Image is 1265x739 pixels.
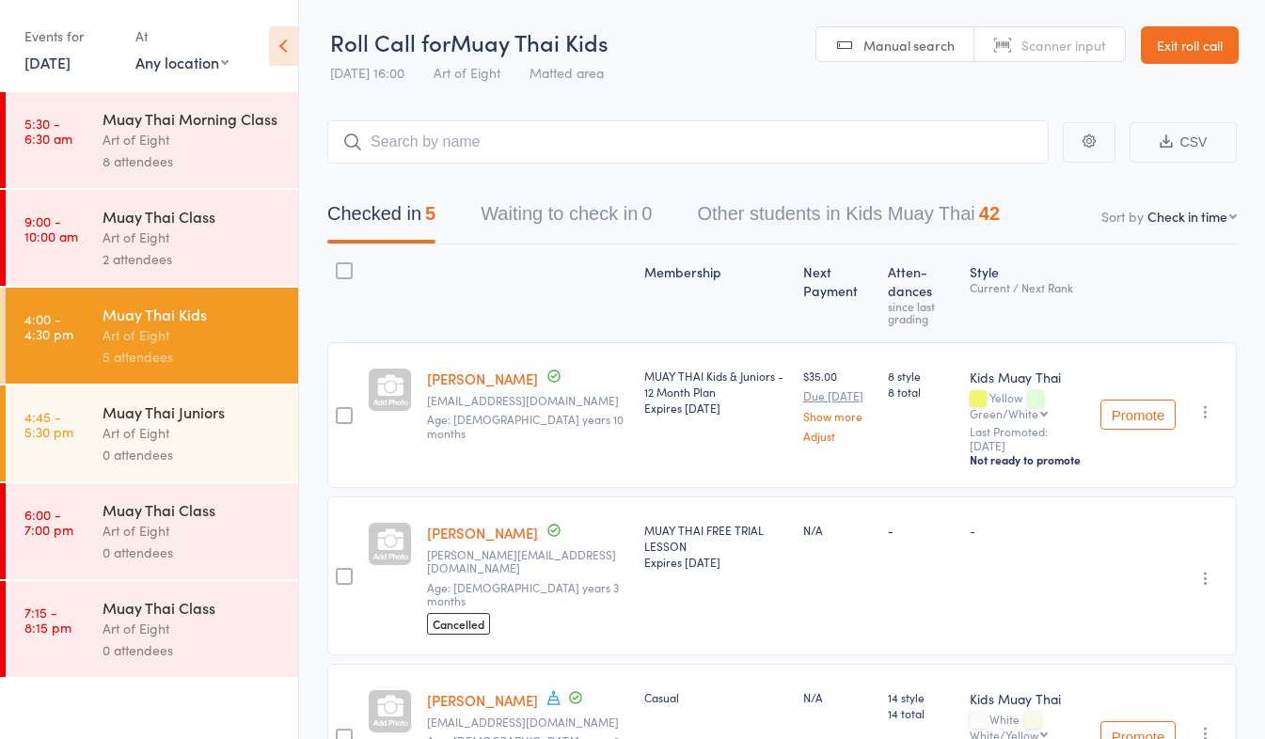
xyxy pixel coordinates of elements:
[888,384,955,400] span: 8 total
[103,324,282,346] div: Art of Eight
[103,618,282,639] div: Art of Eight
[979,203,1000,224] div: 42
[103,206,282,227] div: Muay Thai Class
[103,129,282,150] div: Art of Eight
[1100,400,1176,430] button: Promote
[6,581,298,677] a: 7:15 -8:15 pmMuay Thai ClassArt of Eight0 attendees
[888,689,955,705] span: 14 style
[427,579,619,608] span: Age: [DEMOGRAPHIC_DATA] years 3 months
[970,368,1085,386] div: Kids Muay Thai
[24,213,78,244] time: 9:00 - 10:00 am
[135,52,229,72] div: Any location
[103,304,282,324] div: Muay Thai Kids
[1147,207,1227,226] div: Check in time
[880,253,962,334] div: Atten­dances
[863,36,955,55] span: Manual search
[641,203,652,224] div: 0
[24,116,72,146] time: 5:30 - 6:30 am
[637,253,796,334] div: Membership
[888,705,955,721] span: 14 total
[970,407,1038,419] div: Green/White
[103,108,282,129] div: Muay Thai Morning Class
[103,639,282,661] div: 0 attendees
[103,542,282,563] div: 0 attendees
[6,190,298,286] a: 9:00 -10:00 amMuay Thai ClassArt of Eight2 attendees
[796,253,880,334] div: Next Payment
[1141,26,1239,64] a: Exit roll call
[888,300,955,324] div: since last grading
[103,422,282,444] div: Art of Eight
[803,522,873,538] div: N/A
[6,385,298,481] a: 4:45 -5:30 pmMuay Thai JuniorsArt of Eight0 attendees
[644,400,788,416] div: Expires [DATE]
[103,597,282,618] div: Muay Thai Class
[803,689,873,705] div: N/A
[103,248,282,270] div: 2 attendees
[970,391,1085,419] div: Yellow
[888,368,955,384] span: 8 style
[427,715,629,729] small: Keir1987@gmail.com
[6,92,298,188] a: 5:30 -6:30 amMuay Thai Morning ClassArt of Eight8 attendees
[24,21,117,52] div: Events for
[425,203,435,224] div: 5
[644,689,788,705] div: Casual
[1130,122,1237,163] button: CSV
[103,227,282,248] div: Art of Eight
[803,389,873,402] small: Due [DATE]
[970,281,1085,293] div: Current / Next Rank
[803,410,873,422] a: Show more
[803,430,873,442] a: Adjust
[103,520,282,542] div: Art of Eight
[888,522,955,538] div: -
[481,194,652,244] button: Waiting to check in0
[135,21,229,52] div: At
[530,63,604,82] span: Matted area
[24,311,73,341] time: 4:00 - 4:30 pm
[970,425,1085,452] small: Last Promoted: [DATE]
[24,605,71,635] time: 7:15 - 8:15 pm
[103,401,282,422] div: Muay Thai Juniors
[427,394,629,407] small: Shilohnielsen87@gmail.com
[24,52,71,72] a: [DATE]
[427,369,538,388] a: [PERSON_NAME]
[330,26,451,57] span: Roll Call for
[103,346,282,368] div: 5 attendees
[6,483,298,579] a: 6:00 -7:00 pmMuay Thai ClassArt of Eight0 attendees
[327,120,1049,164] input: Search by name
[24,507,73,537] time: 6:00 - 7:00 pm
[427,690,538,710] a: [PERSON_NAME]
[427,523,538,542] a: [PERSON_NAME]
[6,288,298,384] a: 4:00 -4:30 pmMuay Thai KidsArt of Eight5 attendees
[644,368,788,416] div: MUAY THAI Kids & Juniors - 12 Month Plan
[644,554,788,570] div: Expires [DATE]
[103,444,282,465] div: 0 attendees
[970,689,1085,708] div: Kids Muay Thai
[451,26,609,57] span: Muay Thai Kids
[103,150,282,172] div: 8 attendees
[697,194,1000,244] button: Other students in Kids Muay Thai42
[427,548,629,575] small: davekhan@live.com.au
[427,613,490,635] span: Cancelled
[434,63,500,82] span: Art of Eight
[327,194,435,244] button: Checked in5
[962,253,1093,334] div: Style
[970,452,1085,467] div: Not ready to promote
[1021,36,1106,55] span: Scanner input
[24,409,73,439] time: 4:45 - 5:30 pm
[330,63,404,82] span: [DATE] 16:00
[803,368,873,442] div: $35.00
[1101,207,1144,226] label: Sort by
[427,411,624,440] span: Age: [DEMOGRAPHIC_DATA] years 10 months
[103,499,282,520] div: Muay Thai Class
[644,522,788,570] div: MUAY THAI FREE TRIAL LESSON
[970,522,1085,538] div: -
